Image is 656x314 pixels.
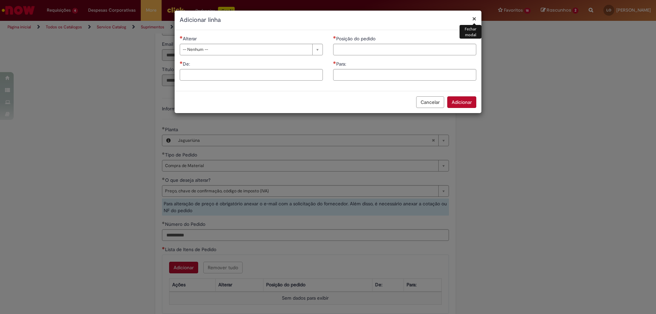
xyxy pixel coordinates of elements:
[180,69,323,81] input: De:
[183,61,191,67] span: De:
[472,15,476,22] button: Fechar modal
[416,96,444,108] button: Cancelar
[336,61,347,67] span: Para:
[333,44,476,55] input: Posição do pedido
[333,61,336,64] span: Necessários
[180,16,476,25] h2: Adicionar linha
[460,25,481,39] div: Fechar modal
[333,69,476,81] input: Para:
[183,44,309,55] span: -- Nenhum --
[180,61,183,64] span: Necessários
[336,36,377,42] span: Posição do pedido
[180,36,183,39] span: Necessários
[183,36,198,42] span: Alterar
[333,36,336,39] span: Necessários
[447,96,476,108] button: Adicionar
